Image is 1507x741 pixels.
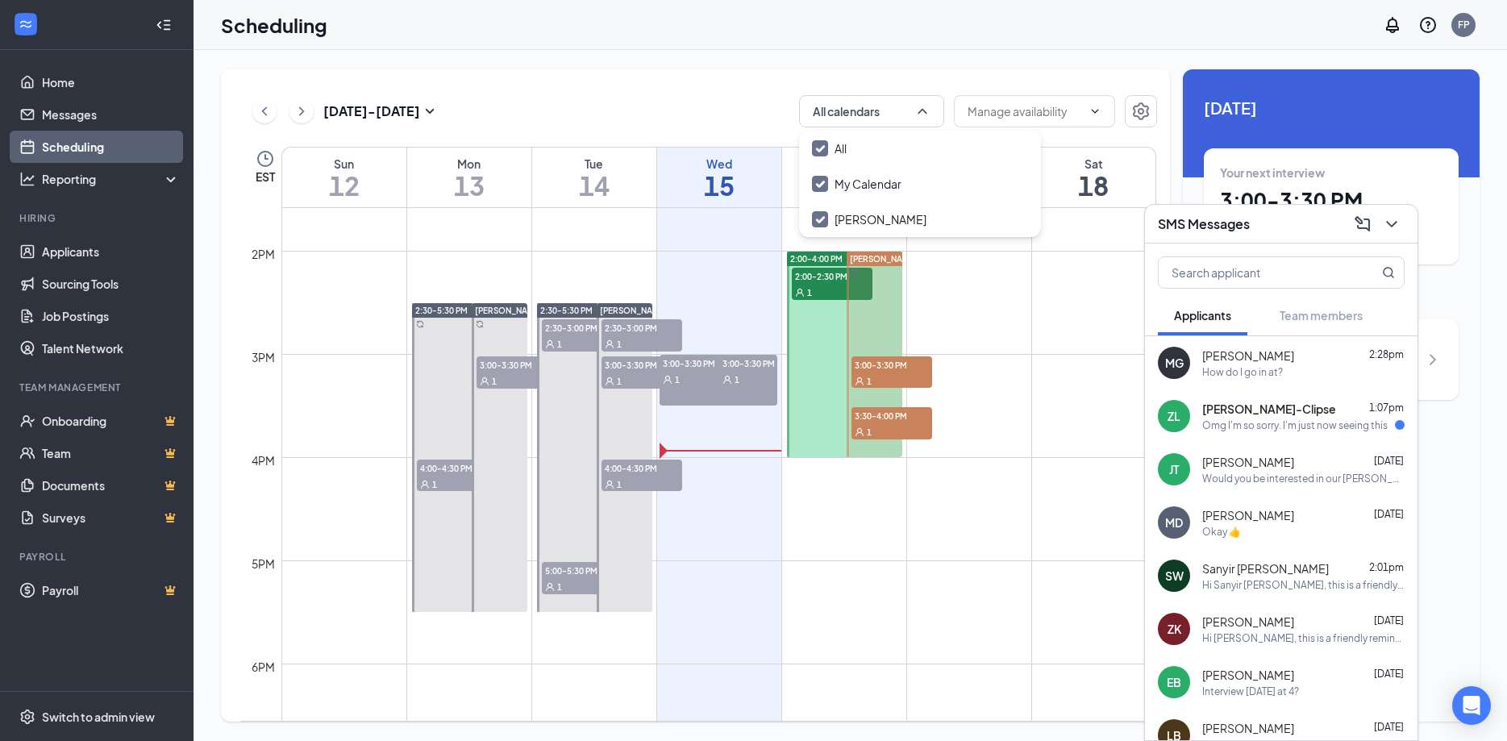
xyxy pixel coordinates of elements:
[855,427,864,437] svg: User
[256,102,273,121] svg: ChevronLeft
[492,376,497,387] span: 1
[850,254,918,264] span: [PERSON_NAME]
[1159,257,1350,288] input: Search applicant
[1458,18,1470,31] div: FP
[542,319,622,335] span: 2:30-3:00 PM
[532,172,656,199] h1: 14
[1168,621,1181,637] div: ZK
[660,355,740,371] span: 3:00-3:30 PM
[420,102,439,121] svg: SmallChevronDown
[415,305,468,316] span: 2:30-5:30 PM
[282,172,406,199] h1: 12
[42,709,155,725] div: Switch to admin view
[792,268,872,284] span: 2:00-2:30 PM
[1369,561,1404,573] span: 2:01pm
[722,375,732,385] svg: User
[782,148,906,207] a: October 16, 2025
[42,300,180,332] a: Job Postings
[1374,721,1404,733] span: [DATE]
[542,562,622,578] span: 5:00-5:30 PM
[602,460,682,476] span: 4:00-4:30 PM
[293,102,310,121] svg: ChevronRight
[1204,95,1459,120] span: [DATE]
[1202,578,1405,592] div: Hi Sanyir [PERSON_NAME], this is a friendly reminder. Your meeting with Rally's for Cashier at [G...
[480,377,489,386] svg: User
[545,339,555,349] svg: User
[1280,308,1363,323] span: Team members
[407,172,531,199] h1: 13
[790,253,843,264] span: 2:00-4:00 PM
[18,16,34,32] svg: WorkstreamLogo
[248,555,278,572] div: 5pm
[476,320,484,328] svg: Sync
[1202,348,1294,364] span: [PERSON_NAME]
[1382,214,1401,234] svg: ChevronDown
[617,479,622,490] span: 1
[1202,667,1294,683] span: [PERSON_NAME]
[1353,214,1372,234] svg: ComposeMessage
[1202,418,1388,432] div: Omg I'm so sorry. I'm just now seeing this
[1202,472,1405,485] div: Would you be interested in our [PERSON_NAME] location?
[42,171,181,187] div: Reporting
[1423,350,1442,369] svg: ChevronRight
[19,709,35,725] svg: Settings
[19,381,177,394] div: Team Management
[617,339,622,350] span: 1
[1202,631,1405,645] div: Hi [PERSON_NAME], this is a friendly reminder. Your meeting with Rally's for Cashier at [GEOGRAPH...
[1165,355,1184,371] div: MG
[1089,105,1101,118] svg: ChevronDown
[605,377,614,386] svg: User
[602,319,682,335] span: 2:30-3:00 PM
[1131,102,1151,121] svg: Settings
[968,102,1082,120] input: Manage availability
[557,581,562,593] span: 1
[1202,401,1336,417] span: [PERSON_NAME]-Clipse
[475,306,543,315] span: [PERSON_NAME]
[540,305,593,316] span: 2:30-5:30 PM
[807,287,812,298] span: 1
[1452,686,1491,725] div: Open Intercom Messenger
[1220,164,1442,181] div: Your next interview
[867,376,872,387] span: 1
[1374,614,1404,627] span: [DATE]
[289,99,314,123] button: ChevronRight
[1374,508,1404,520] span: [DATE]
[416,320,424,328] svg: Sync
[1032,156,1156,172] div: Sat
[417,460,497,476] span: 4:00-4:30 PM
[42,574,180,606] a: PayrollCrown
[248,348,278,366] div: 3pm
[602,356,682,373] span: 3:00-3:30 PM
[1202,454,1294,470] span: [PERSON_NAME]
[617,376,622,387] span: 1
[782,156,906,172] div: Thu
[1165,568,1184,584] div: SW
[735,374,739,385] span: 1
[1202,525,1241,539] div: Okay 👍
[851,269,859,277] svg: Sync
[1125,95,1157,127] a: Settings
[420,480,430,489] svg: User
[248,452,278,469] div: 4pm
[545,582,555,592] svg: User
[1174,308,1231,323] span: Applicants
[795,288,805,298] svg: User
[19,171,35,187] svg: Analysis
[663,375,672,385] svg: User
[782,172,906,199] h1: 16
[1168,408,1180,424] div: ZL
[914,103,930,119] svg: ChevronUp
[657,148,781,207] a: October 15, 2025
[323,102,420,120] h3: [DATE] - [DATE]
[42,131,180,163] a: Scheduling
[42,469,180,502] a: DocumentsCrown
[42,405,180,437] a: OnboardingCrown
[1202,720,1294,736] span: [PERSON_NAME]
[1379,211,1405,237] button: ChevronDown
[1202,560,1329,577] span: Sanyir [PERSON_NAME]
[432,479,437,490] span: 1
[1369,402,1404,414] span: 1:07pm
[407,148,531,207] a: October 13, 2025
[532,156,656,172] div: Tue
[1383,15,1402,35] svg: Notifications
